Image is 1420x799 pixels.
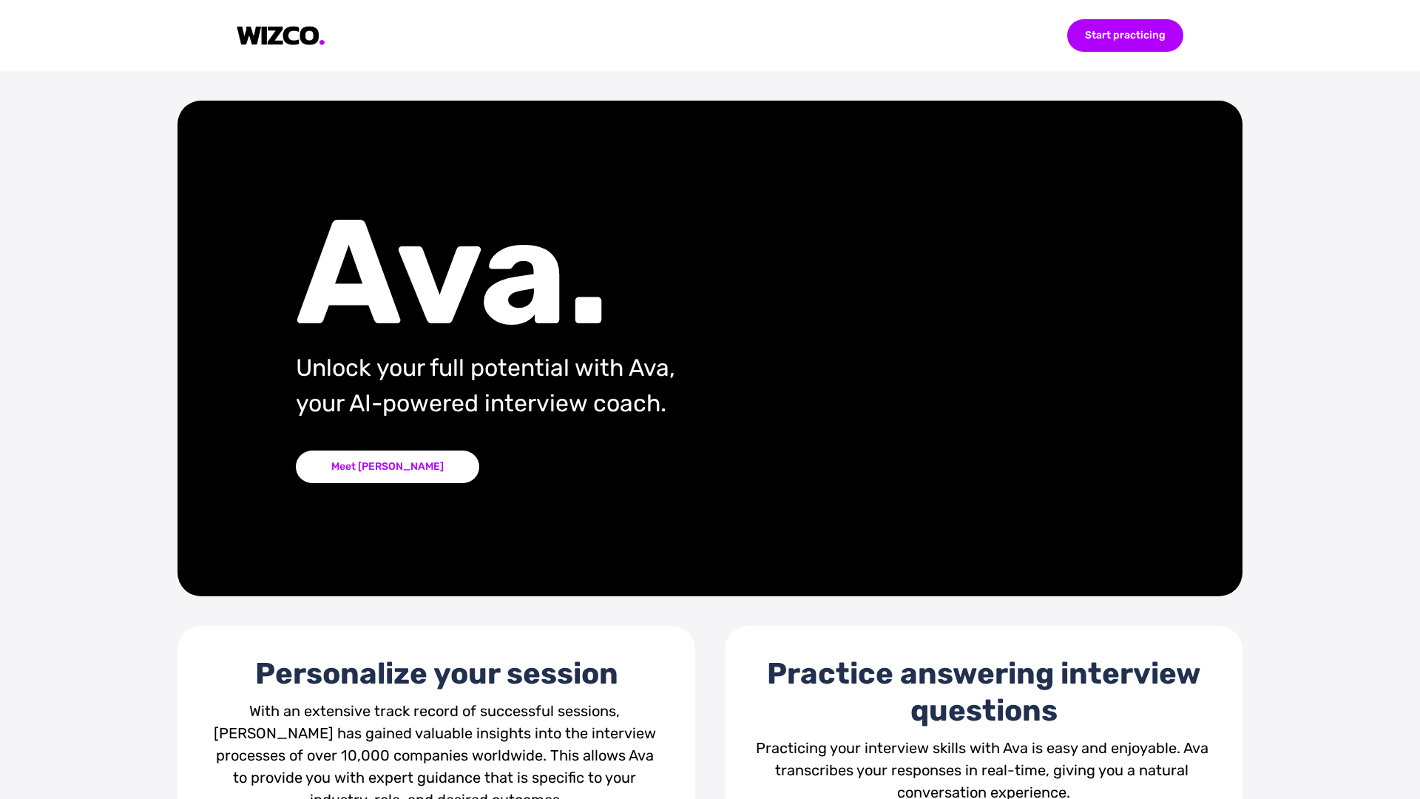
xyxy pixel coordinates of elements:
div: Meet [PERSON_NAME] [296,451,479,483]
img: logo [237,26,325,46]
div: Unlock your full potential with Ava, your AI-powered interview coach. [296,350,805,421]
div: Ava. [296,214,805,332]
div: Personalize your session [207,655,666,692]
div: Start practicing [1067,19,1183,52]
div: Practice answering interview questions [754,655,1213,729]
